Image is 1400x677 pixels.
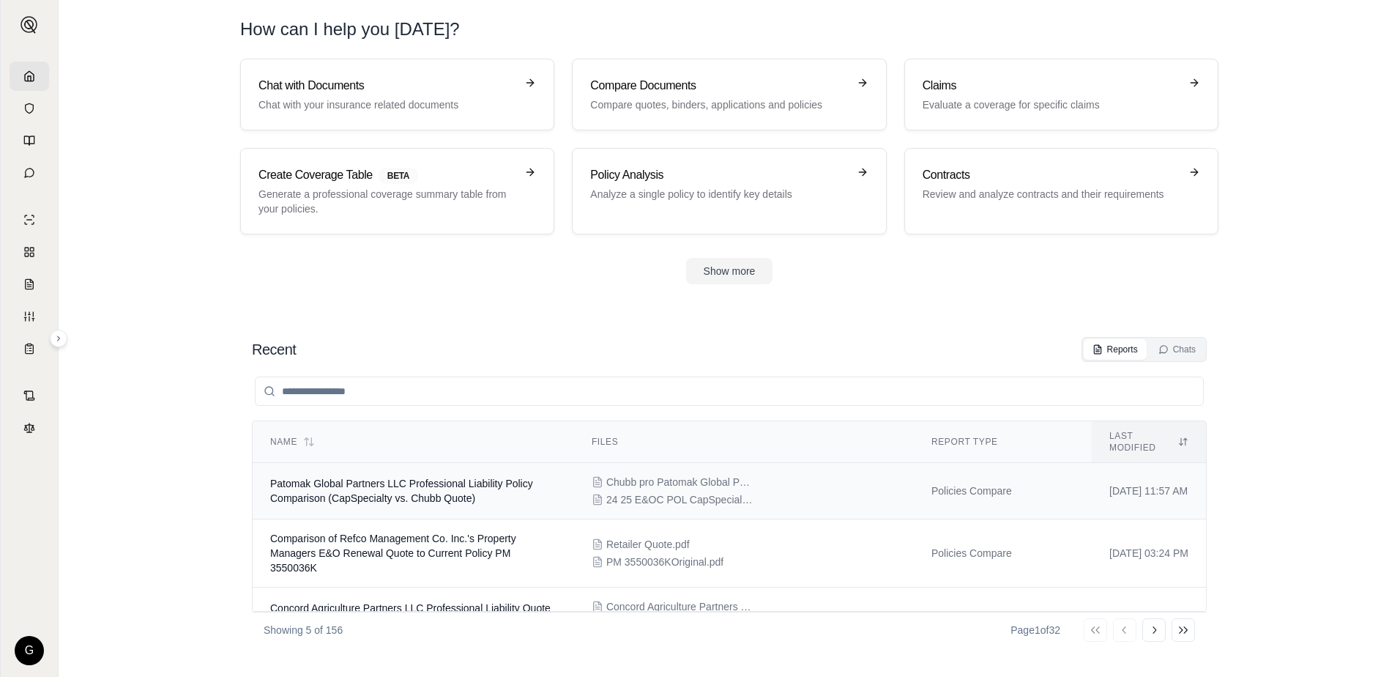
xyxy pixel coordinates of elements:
[1010,623,1060,637] div: Page 1 of 32
[10,237,49,267] a: Policy Comparisons
[240,59,554,130] a: Chat with DocumentsChat with your insurance related documents
[240,18,1218,41] h1: How can I help you [DATE]?
[258,166,515,184] h3: Create Coverage Table
[923,77,1180,95] h3: Claims
[379,168,418,184] span: BETA
[606,475,753,489] span: Chubb pro Patomak Global Partners (Revised).pdf
[923,166,1180,184] h3: Contracts
[1092,519,1206,588] td: [DATE] 03:24 PM
[264,623,343,637] p: Showing 5 of 156
[923,187,1180,201] p: Review and analyze contracts and their requirements
[270,478,533,504] span: Patomak Global Partners LLC Professional Liability Policy Comparison (CapSpecialty vs. Chubb Quote)
[10,413,49,443] a: Legal Search Engine
[10,334,49,363] a: Coverage Table
[10,270,49,299] a: Claim Coverage
[590,97,847,112] p: Compare quotes, binders, applications and policies
[252,339,296,360] h2: Recent
[1092,463,1206,519] td: [DATE] 11:57 AM
[1092,344,1138,355] div: Reports
[21,16,38,34] img: Expand sidebar
[1158,344,1196,355] div: Chats
[574,421,914,463] th: Files
[914,421,1092,463] th: Report Type
[606,555,723,569] span: PM 3550036KOriginal.pdf
[270,436,556,448] div: Name
[50,330,67,347] button: Expand sidebar
[258,187,515,216] p: Generate a professional coverage summary table from your policies.
[914,463,1092,519] td: Policies Compare
[914,519,1092,588] td: Policies Compare
[1084,339,1147,360] button: Reports
[10,158,49,188] a: Chat
[270,602,551,629] span: Concord Agriculture Partners LLC Professional Liability Quote Comparison
[10,62,49,91] a: Home
[10,94,49,123] a: Documents Vault
[904,59,1218,130] a: ClaimsEvaluate a coverage for specific claims
[606,537,690,552] span: Retailer Quote.pdf
[606,599,753,614] span: Concord Agriculture Partners LLC.pdf
[572,148,886,234] a: Policy AnalysisAnalyze a single policy to identify key details
[10,205,49,234] a: Single Policy
[914,588,1092,644] td: Policies Compare
[1092,588,1206,644] td: [DATE] 12:52 PM
[1150,339,1204,360] button: Chats
[923,97,1180,112] p: Evaluate a coverage for specific claims
[10,381,49,410] a: Contract Analysis
[240,148,554,234] a: Create Coverage TableBETAGenerate a professional coverage summary table from your policies.
[606,492,753,507] span: 24 25 E&OC POL CapSpecialty E&O Policy.pdf
[686,258,773,284] button: Show more
[10,302,49,331] a: Custom Report
[258,97,515,112] p: Chat with your insurance related documents
[904,148,1218,234] a: ContractsReview and analyze contracts and their requirements
[1109,430,1188,454] div: Last modified
[270,533,516,574] span: Comparison of Refco Management Co. Inc.'s Property Managers E&O Renewal Quote to Current Policy P...
[15,636,44,665] div: G
[258,77,515,95] h3: Chat with Documents
[590,77,847,95] h3: Compare Documents
[10,126,49,155] a: Prompt Library
[590,187,847,201] p: Analyze a single policy to identify key details
[590,166,847,184] h3: Policy Analysis
[15,10,44,40] button: Expand sidebar
[572,59,886,130] a: Compare DocumentsCompare quotes, binders, applications and policies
